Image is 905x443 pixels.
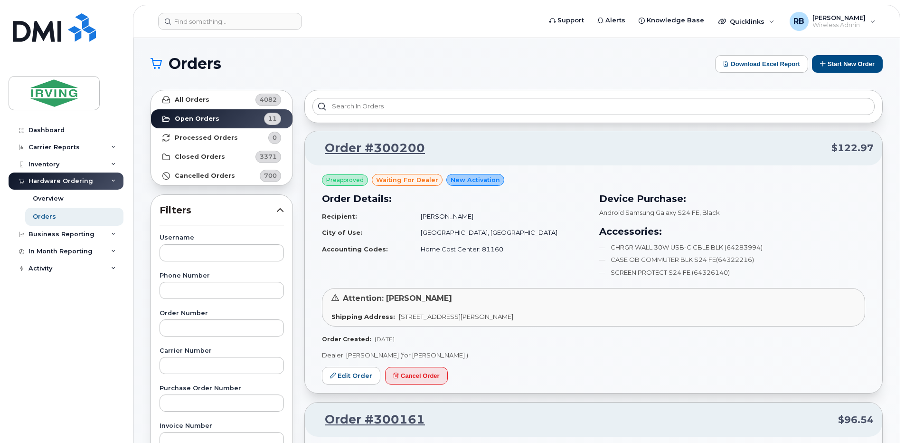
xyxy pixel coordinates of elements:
[343,294,452,303] span: Attention: [PERSON_NAME]
[313,140,425,157] a: Order #300200
[175,115,219,123] strong: Open Orders
[264,171,277,180] span: 700
[313,411,425,428] a: Order #300161
[175,172,235,180] strong: Cancelled Orders
[273,133,277,142] span: 0
[260,152,277,161] span: 3371
[160,310,284,317] label: Order Number
[812,55,883,73] button: Start New Order
[151,109,292,128] a: Open Orders11
[169,57,221,71] span: Orders
[160,348,284,354] label: Carrier Number
[838,413,874,427] span: $96.54
[326,176,364,184] span: Preapproved
[831,141,874,155] span: $122.97
[151,90,292,109] a: All Orders4082
[260,95,277,104] span: 4082
[599,255,865,264] li: CASE OB COMMUTER BLK S24 FE(64322216)
[322,367,380,385] a: Edit Order
[385,367,448,385] button: Cancel Order
[322,245,388,253] strong: Accounting Codes:
[715,55,808,73] button: Download Excel Report
[599,209,699,216] span: Android Samsung Galaxy S24 FE
[412,224,588,241] td: [GEOGRAPHIC_DATA], [GEOGRAPHIC_DATA]
[151,147,292,166] a: Closed Orders3371
[376,175,438,184] span: waiting for dealer
[312,98,875,115] input: Search in orders
[412,208,588,225] td: [PERSON_NAME]
[175,96,209,104] strong: All Orders
[322,351,865,360] p: Dealer: [PERSON_NAME] (for [PERSON_NAME] )
[268,114,277,123] span: 11
[375,336,395,343] span: [DATE]
[175,153,225,161] strong: Closed Orders
[322,336,371,343] strong: Order Created:
[599,192,865,206] h3: Device Purchase:
[399,313,513,320] span: [STREET_ADDRESS][PERSON_NAME]
[599,224,865,239] h3: Accessories:
[160,203,276,217] span: Filters
[175,134,238,142] strong: Processed Orders
[331,313,395,320] strong: Shipping Address:
[151,166,292,185] a: Cancelled Orders700
[322,192,588,206] h3: Order Details:
[160,235,284,241] label: Username
[322,212,357,220] strong: Recipient:
[599,243,865,252] li: CHRGR WALL 30W USB-C CBLE BLK (64283994)
[160,423,284,429] label: Invoice Number
[412,241,588,258] td: Home Cost Center: 81160
[699,209,720,216] span: , Black
[322,229,362,236] strong: City of Use:
[599,268,865,277] li: SCREEN PROTECT S24 FE (64326140)
[151,128,292,147] a: Processed Orders0
[160,385,284,392] label: Purchase Order Number
[160,273,284,279] label: Phone Number
[451,175,500,184] span: New Activation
